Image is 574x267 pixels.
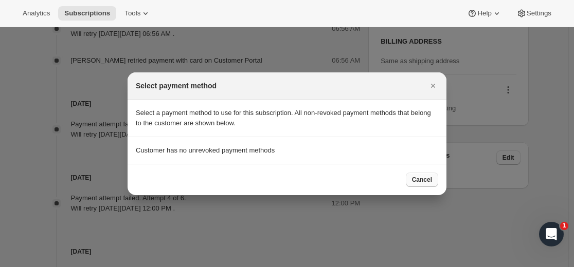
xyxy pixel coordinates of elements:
[136,145,438,156] p: Customer has no unrevoked payment methods
[527,9,551,17] span: Settings
[560,222,568,230] span: 1
[118,6,157,21] button: Tools
[539,222,564,246] iframe: Intercom live chat
[412,176,432,184] span: Cancel
[426,79,440,93] button: Close
[124,9,140,17] span: Tools
[477,9,491,17] span: Help
[16,6,56,21] button: Analytics
[406,173,438,187] button: Cancel
[58,6,116,21] button: Subscriptions
[23,9,50,17] span: Analytics
[510,6,558,21] button: Settings
[461,6,508,21] button: Help
[136,108,438,128] p: Select a payment method to use for this subscription. All non-revoked payment methods that belong...
[136,81,217,91] h2: Select payment method
[64,9,110,17] span: Subscriptions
